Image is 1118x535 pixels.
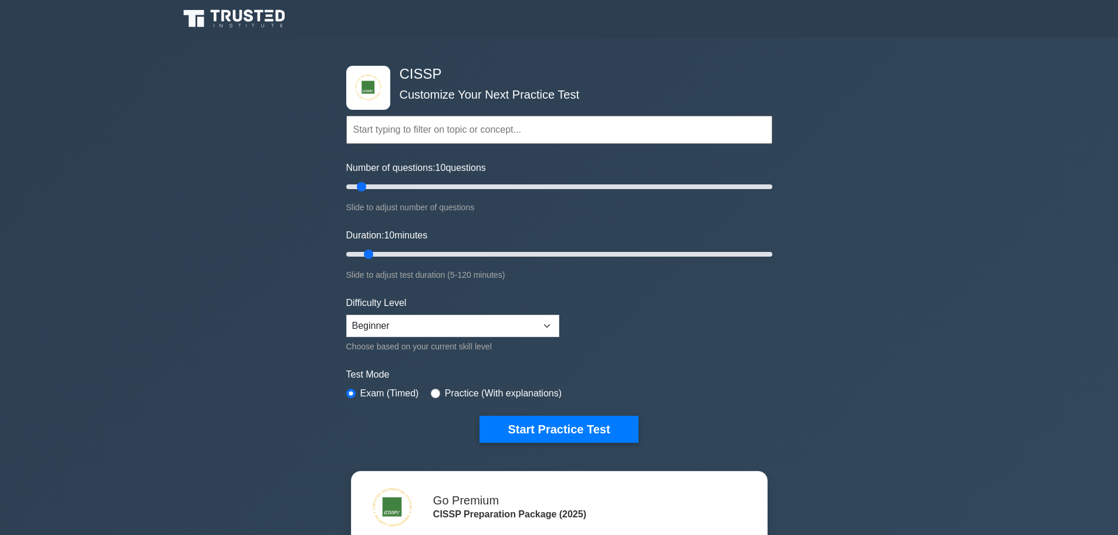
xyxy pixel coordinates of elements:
[346,116,772,144] input: Start typing to filter on topic or concept...
[346,200,772,214] div: Slide to adjust number of questions
[445,386,562,401] label: Practice (With explanations)
[395,66,715,83] h4: CISSP
[346,161,486,175] label: Number of questions: questions
[346,296,407,310] label: Difficulty Level
[346,368,772,382] label: Test Mode
[479,416,638,443] button: Start Practice Test
[384,230,394,240] span: 10
[346,268,772,282] div: Slide to adjust test duration (5-120 minutes)
[346,228,428,243] label: Duration: minutes
[435,163,446,173] span: 10
[346,339,559,354] div: Choose based on your current skill level
[360,386,419,401] label: Exam (Timed)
